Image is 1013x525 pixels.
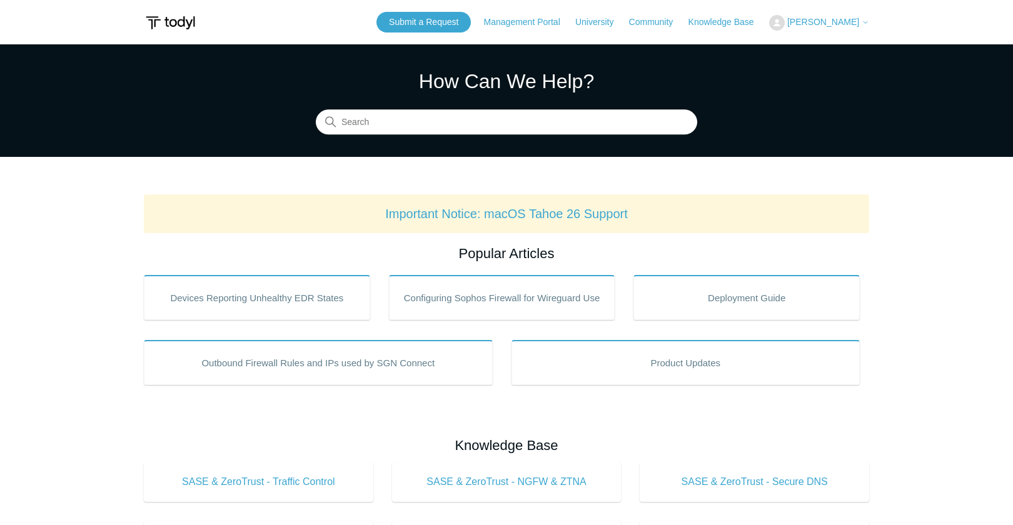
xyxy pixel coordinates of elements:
[144,435,869,456] h2: Knowledge Base
[484,16,573,29] a: Management Portal
[575,16,626,29] a: University
[640,462,869,502] a: SASE & ZeroTrust - Secure DNS
[658,474,850,489] span: SASE & ZeroTrust - Secure DNS
[144,340,493,385] a: Outbound Firewall Rules and IPs used by SGN Connect
[144,462,373,502] a: SASE & ZeroTrust - Traffic Control
[629,16,686,29] a: Community
[411,474,603,489] span: SASE & ZeroTrust - NGFW & ZTNA
[163,474,355,489] span: SASE & ZeroTrust - Traffic Control
[144,275,370,320] a: Devices Reporting Unhealthy EDR States
[688,16,767,29] a: Knowledge Base
[392,462,622,502] a: SASE & ZeroTrust - NGFW & ZTNA
[769,15,869,31] button: [PERSON_NAME]
[633,275,860,320] a: Deployment Guide
[389,275,615,320] a: Configuring Sophos Firewall for Wireguard Use
[376,12,471,32] a: Submit a Request
[144,11,197,34] img: Todyl Support Center Help Center home page
[512,340,860,385] a: Product Updates
[316,66,697,96] h1: How Can We Help?
[316,110,697,135] input: Search
[385,207,628,221] a: Important Notice: macOS Tahoe 26 Support
[144,243,869,264] h2: Popular Articles
[787,17,859,27] span: [PERSON_NAME]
